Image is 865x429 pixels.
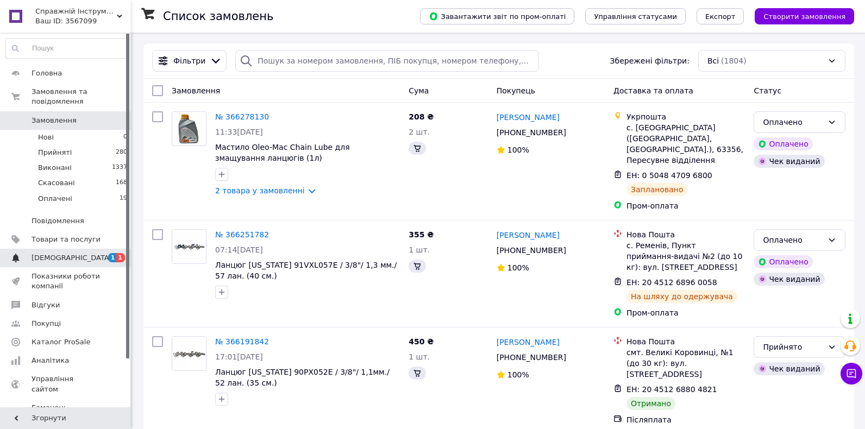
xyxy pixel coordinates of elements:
span: 450 ₴ [409,337,434,346]
span: Статус [754,86,781,95]
a: Фото товару [172,111,206,146]
span: 1337 [112,163,127,173]
img: Фото товару [172,230,206,263]
span: Справжній Інструмент [35,7,117,16]
div: Пром-оплата [626,307,745,318]
div: [PHONE_NUMBER] [494,350,568,365]
span: 1 [108,253,117,262]
button: Створити замовлення [755,8,854,24]
span: Замовлення [32,116,77,125]
span: 17:01[DATE] [215,352,263,361]
a: Ланцюг [US_STATE] 91VXL057E / 3/8"/ 1,3 мм./ 57 лан. (40 см.) [215,261,397,280]
button: Чат з покупцем [841,363,862,384]
span: 100% [507,146,529,154]
span: Аналітика [32,356,69,365]
span: Нові [38,133,54,142]
span: Оплачені [38,194,72,204]
span: ЕН: 0 5048 4709 6800 [626,171,712,180]
div: Оплачено [763,234,823,246]
span: 1 [116,253,125,262]
div: Укрпошта [626,111,745,122]
span: (1804) [721,56,747,65]
div: [PHONE_NUMBER] [494,243,568,258]
div: с. [GEOGRAPHIC_DATA] ([GEOGRAPHIC_DATA], [GEOGRAPHIC_DATA].), 63356, Пересувне відділення [626,122,745,166]
a: № 366278130 [215,112,269,121]
img: Фото товару [172,337,206,370]
span: Фільтри [173,55,205,66]
span: Збережені фільтри: [610,55,690,66]
div: Отримано [626,397,675,410]
span: 19 [120,194,127,204]
a: 2 товара у замовленні [215,186,305,195]
span: Замовлення та повідомлення [32,87,130,106]
a: № 366191842 [215,337,269,346]
span: Відгуки [32,300,60,310]
div: Заплановано [626,183,688,196]
span: Скасовані [38,178,75,188]
a: № 366251782 [215,230,269,239]
span: Повідомлення [32,216,84,226]
span: 2 шт. [409,128,430,136]
span: 1 шт. [409,245,430,254]
span: Покупець [497,86,535,95]
span: Гаманець компанії [32,403,101,422]
a: Створити замовлення [744,11,854,20]
a: Фото товару [172,336,206,371]
div: Оплачено [763,116,823,128]
div: Чек виданий [754,273,824,286]
span: Управління сайтом [32,374,101,394]
div: Оплачено [754,137,812,150]
span: 355 ₴ [409,230,434,239]
span: 0 [123,133,127,142]
div: Чек виданий [754,155,824,168]
span: ЕН: 20 4512 6896 0058 [626,278,717,287]
div: Пром-оплата [626,200,745,211]
a: [PERSON_NAME] [497,230,560,241]
span: Прийняті [38,148,72,157]
div: Післяплата [626,414,745,425]
span: Виконані [38,163,72,173]
span: Товари та послуги [32,235,101,244]
span: Всі [707,55,719,66]
span: Головна [32,68,62,78]
span: ЕН: 20 4512 6880 4821 [626,385,717,394]
div: Нова Пошта [626,336,745,347]
input: Пошук [6,39,128,58]
div: Нова Пошта [626,229,745,240]
a: Мастило Oleo-Mac Chain Lube для змащування ланцюгів (1л) [215,143,350,162]
a: [PERSON_NAME] [497,337,560,348]
span: Показники роботи компанії [32,272,101,291]
button: Експорт [697,8,744,24]
span: Cума [409,86,429,95]
span: Каталог ProSale [32,337,90,347]
span: Покупці [32,319,61,329]
span: Експорт [705,12,736,21]
span: Управління статусами [594,12,677,21]
div: [PHONE_NUMBER] [494,125,568,140]
span: Замовлення [172,86,220,95]
span: Завантажити звіт по пром-оплаті [429,11,566,21]
span: 100% [507,370,529,379]
span: 11:33[DATE] [215,128,263,136]
div: На шляху до одержувача [626,290,737,303]
a: [PERSON_NAME] [497,112,560,123]
div: Чек виданий [754,362,824,375]
div: смт. Великі Коровинці, №1 (до 30 кг): вул. [STREET_ADDRESS] [626,347,745,380]
span: 168 [116,178,127,188]
span: 100% [507,263,529,272]
span: Доставка та оплата [613,86,693,95]
a: Ланцюг [US_STATE] 90PX052E / 3/8"/ 1,1мм./ 52 лан. (35 см.) [215,368,390,387]
h1: Список замовлень [163,10,273,23]
div: с. Ременів, Пункт приймання-видачі №2 (до 10 кг): вул. [STREET_ADDRESS] [626,240,745,273]
img: Фото товару [174,112,204,146]
span: 280 [116,148,127,157]
span: Створити замовлення [763,12,845,21]
span: 1 шт. [409,352,430,361]
div: Ваш ID: 3567099 [35,16,130,26]
input: Пошук за номером замовлення, ПІБ покупця, номером телефону, Email, номером накладної [235,50,538,72]
div: Оплачено [754,255,812,268]
span: 208 ₴ [409,112,434,121]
